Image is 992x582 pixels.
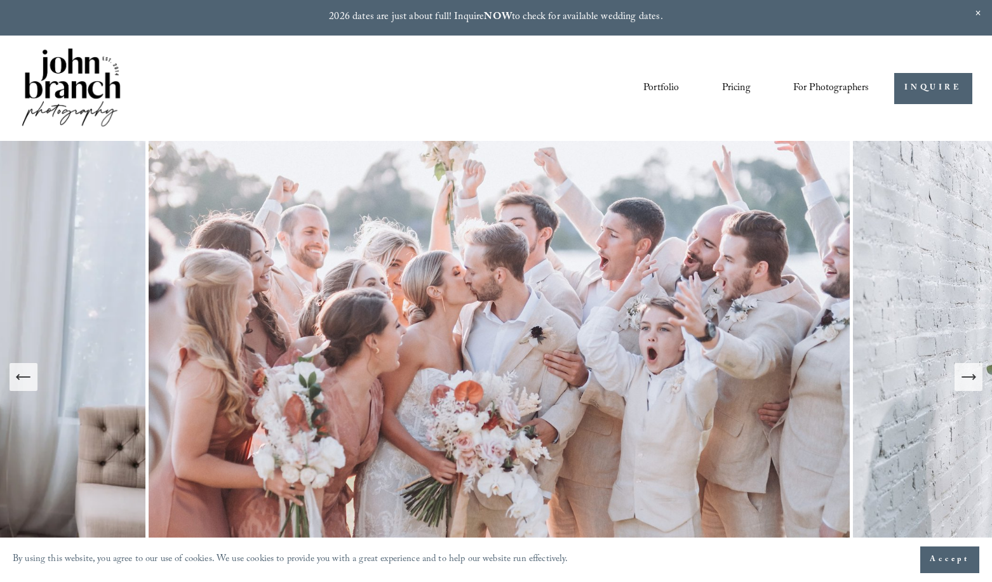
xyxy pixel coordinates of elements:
span: Accept [930,553,970,566]
a: INQUIRE [894,73,972,104]
button: Accept [920,546,979,573]
button: Previous Slide [10,363,37,391]
a: folder dropdown [793,77,869,99]
button: Next Slide [955,363,982,391]
p: By using this website, you agree to our use of cookies. We use cookies to provide you with a grea... [13,551,568,569]
a: Portfolio [643,77,679,99]
img: John Branch IV Photography [20,46,123,131]
a: Pricing [722,77,751,99]
span: For Photographers [793,79,869,98]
